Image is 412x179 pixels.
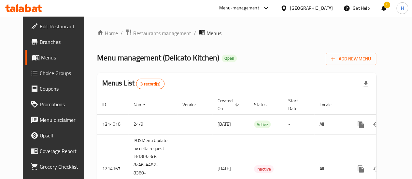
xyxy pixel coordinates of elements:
[125,29,191,37] a: Restaurants management
[121,29,123,37] li: /
[314,114,348,134] td: All
[136,79,164,89] div: Total records count
[353,161,369,177] button: more
[41,54,86,61] span: Menus
[219,4,259,12] div: Menu-management
[254,165,274,173] span: Inactive
[25,96,92,112] a: Promotions
[290,5,333,12] div: [GEOGRAPHIC_DATA]
[102,78,164,89] h2: Menus List
[25,112,92,128] a: Menu disclaimer
[331,55,371,63] span: Add New Menu
[254,165,274,173] div: Inactive
[320,101,340,109] span: Locale
[369,161,384,177] button: Change Status
[97,29,376,37] nav: breadcrumb
[218,97,241,112] span: Created On
[97,50,219,65] span: Menu management ( Delicato Kitchen )
[40,147,86,155] span: Coverage Report
[194,29,196,37] li: /
[134,101,153,109] span: Name
[25,65,92,81] a: Choice Groups
[369,117,384,132] button: Change Status
[25,50,92,65] a: Menus
[254,121,271,128] span: Active
[40,163,86,171] span: Grocery Checklist
[254,101,275,109] span: Status
[40,100,86,108] span: Promotions
[218,120,231,128] span: [DATE]
[358,76,374,92] div: Export file
[128,114,177,134] td: 24/9
[222,56,237,61] span: Open
[40,132,86,139] span: Upsell
[40,85,86,93] span: Coupons
[401,5,404,12] span: H
[25,159,92,174] a: Grocery Checklist
[182,101,205,109] span: Vendor
[283,114,314,134] td: -
[40,116,86,124] span: Menu disclaimer
[40,69,86,77] span: Choice Groups
[25,128,92,143] a: Upsell
[136,81,164,87] span: 3 record(s)
[326,53,376,65] button: Add New Menu
[288,97,306,112] span: Start Date
[353,117,369,132] button: more
[206,29,221,37] span: Menus
[102,101,115,109] span: ID
[25,34,92,50] a: Branches
[97,29,118,37] a: Home
[25,143,92,159] a: Coverage Report
[25,19,92,34] a: Edit Restaurant
[97,114,128,134] td: 1314010
[218,164,231,173] span: [DATE]
[222,55,237,62] div: Open
[25,81,92,96] a: Coupons
[40,22,86,30] span: Edit Restaurant
[40,38,86,46] span: Branches
[133,29,191,37] span: Restaurants management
